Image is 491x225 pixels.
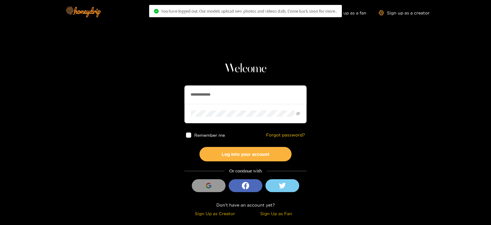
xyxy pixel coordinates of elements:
button: Log into your account [199,147,292,161]
div: Or continue with [184,168,307,175]
a: Sign up as a fan [324,10,366,15]
div: Sign Up as Creator [186,210,244,217]
a: Forgot password? [266,132,305,138]
span: You have logged out. Our models upload new photos and videos daily. Come back soon for more.. [161,9,337,14]
h1: Welcome [184,61,307,76]
a: Sign up as a creator [379,10,430,15]
div: Don't have an account yet? [184,201,307,208]
span: eye-invisible [296,112,300,116]
span: check-circle [154,9,159,14]
span: Remember me [194,133,225,137]
div: Sign Up as Fan [247,210,305,217]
